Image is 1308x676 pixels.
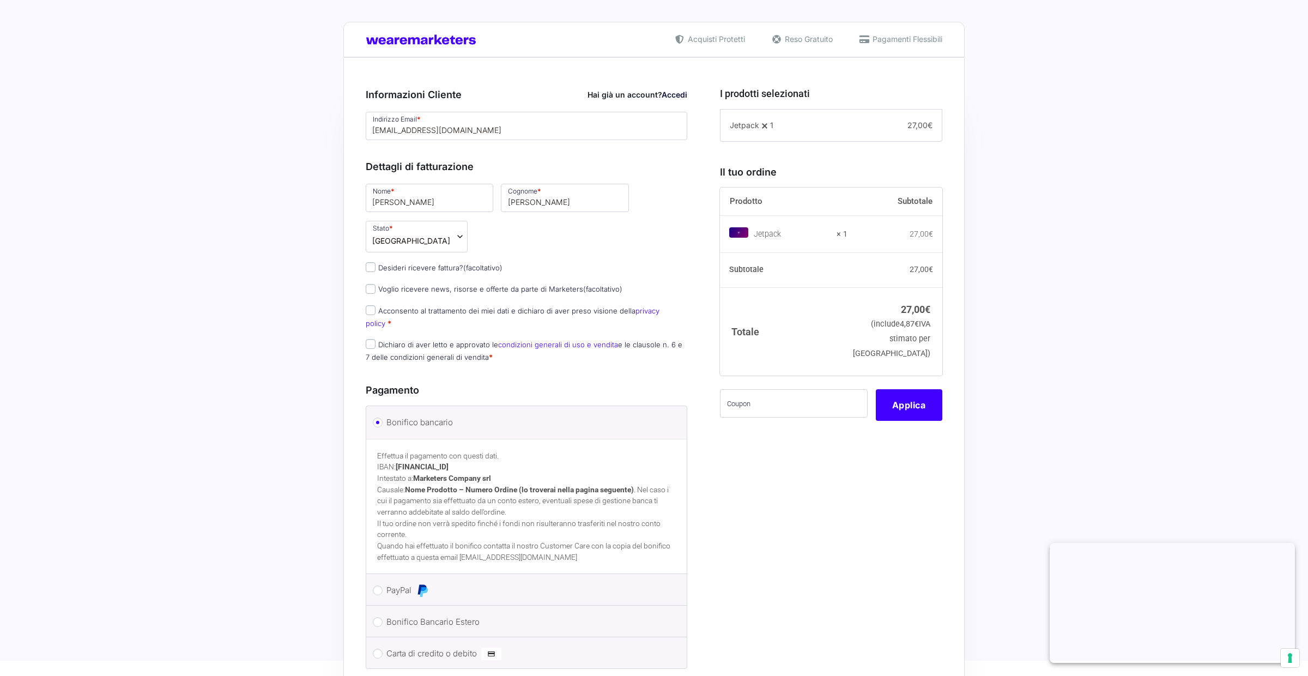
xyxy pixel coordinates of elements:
[416,584,429,597] img: PayPal
[372,235,450,246] span: Italia
[366,284,376,294] input: Voglio ricevere news, risorse e offerte da parte di Marketers(facoltativo)
[386,614,663,630] label: Bonifico Bancario Estero
[377,518,676,540] p: Il tuo ordine non verrà spedito finché i fondi non risulteranno trasferiti nel nostro conto corre...
[583,285,622,293] span: (facoltativo)
[366,340,682,361] label: Dichiaro di aver letto e approvato le e le clausole n. 6 e 7 delle condizioni generali di vendita
[907,120,932,130] span: 27,00
[366,263,502,272] label: Desideri ricevere fattura?
[366,262,376,272] input: Desideri ricevere fattura?(facoltativo)
[498,340,618,349] a: condizioni generali di uso e vendita
[366,285,622,293] label: Voglio ricevere news, risorse e offerte da parte di Marketers
[377,540,676,563] p: Quando hai effettuato il bonifico contatta il nostro Customer Care con la copia del bonifico effe...
[501,184,628,212] input: Cognome *
[770,120,773,130] span: 1
[463,263,502,272] span: (facoltativo)
[870,33,942,45] span: Pagamenti Flessibili
[386,414,663,431] label: Bonifico bancario
[847,188,942,216] th: Subtotale
[413,474,491,482] strong: Marketers Company srl
[730,120,759,130] span: Jetpack
[720,86,942,101] h3: I prodotti selezionati
[366,305,376,315] input: Acconsento al trattamento dei miei dati e dichiaro di aver preso visione dellaprivacy policy
[720,165,942,179] h3: Il tuo ordine
[754,229,830,240] div: Jetpack
[782,33,833,45] span: Reso Gratuito
[366,221,468,252] span: Stato
[685,33,745,45] span: Acquisti Protetti
[837,229,847,240] strong: × 1
[366,339,376,349] input: Dichiaro di aver letto e approvato lecondizioni generali di uso e venditae le clausole n. 6 e 7 d...
[366,184,493,212] input: Nome *
[929,265,933,274] span: €
[900,319,919,329] span: 4,87
[910,265,933,274] bdi: 27,00
[720,389,868,418] input: Coupon
[396,462,449,471] strong: [FINANCIAL_ID]
[915,319,919,329] span: €
[853,319,930,358] small: (include IVA stimato per [GEOGRAPHIC_DATA])
[386,645,663,662] label: Carta di credito o debito
[481,647,501,660] img: Carta di credito o debito
[729,227,748,237] img: Jetpack
[386,582,663,599] label: PayPal
[720,253,848,288] th: Subtotale
[405,485,634,494] strong: Nome Prodotto – Numero Ordine (lo troverai nella pagina seguente)
[377,450,676,518] p: Effettua il pagamento con questi dati. IBAN: Intestato a: Causale: . Nel caso i cui il pagamento ...
[1281,649,1299,667] button: Le tue preferenze relative al consenso per le tecnologie di tracciamento
[366,159,687,174] h3: Dettagli di fatturazione
[720,188,848,216] th: Prodotto
[925,304,930,315] span: €
[366,87,687,102] h3: Informazioni Cliente
[662,90,687,99] a: Accedi
[366,383,687,397] h3: Pagamento
[929,230,933,238] span: €
[876,389,942,421] button: Applica
[901,304,930,315] bdi: 27,00
[588,89,687,100] div: Hai già un account?
[910,230,933,238] bdi: 27,00
[720,287,848,375] th: Totale
[928,120,932,130] span: €
[366,306,659,328] label: Acconsento al trattamento dei miei dati e dichiaro di aver preso visione della
[366,112,687,140] input: Indirizzo Email *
